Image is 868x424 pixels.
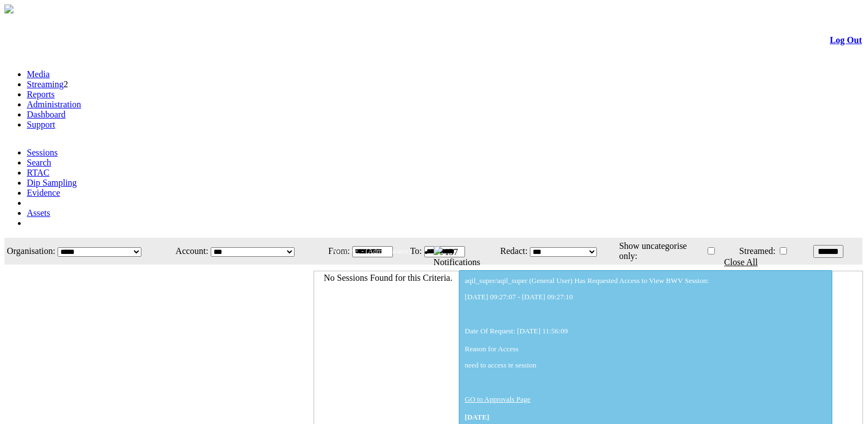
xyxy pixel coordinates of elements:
[27,110,65,119] a: Dashboard
[27,158,51,167] a: Search
[465,293,827,301] p: [DATE] 09:27:07 - [DATE] 09:27:10
[724,257,758,267] a: Close All
[434,246,443,255] img: bell25.png
[64,79,68,89] span: 2
[27,208,50,218] a: Assets
[830,35,862,45] a: Log Out
[465,361,827,370] p: need to access te session
[166,239,209,263] td: Account:
[330,247,411,255] span: Welcome, - (Administrator)
[465,276,827,422] div: aqil_super/aqil_super (General User) Has Requested Access to View BWV Session: Date Of Request: [...
[27,120,55,129] a: Support
[27,168,49,177] a: RTAC
[27,89,55,99] a: Reports
[445,247,458,257] span: 137
[27,188,60,197] a: Evidence
[27,100,81,109] a: Administration
[27,79,64,89] a: Streaming
[27,69,50,79] a: Media
[324,273,452,282] span: No Sessions Found for this Criteria.
[465,413,490,421] span: [DATE]
[465,395,530,403] a: GO to Approvals Page
[27,178,77,187] a: Dip Sampling
[434,257,840,267] div: Notifications
[4,4,13,13] img: arrow-3.png
[6,239,56,263] td: Organisation:
[321,239,350,263] td: From:
[27,148,58,157] a: Sessions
